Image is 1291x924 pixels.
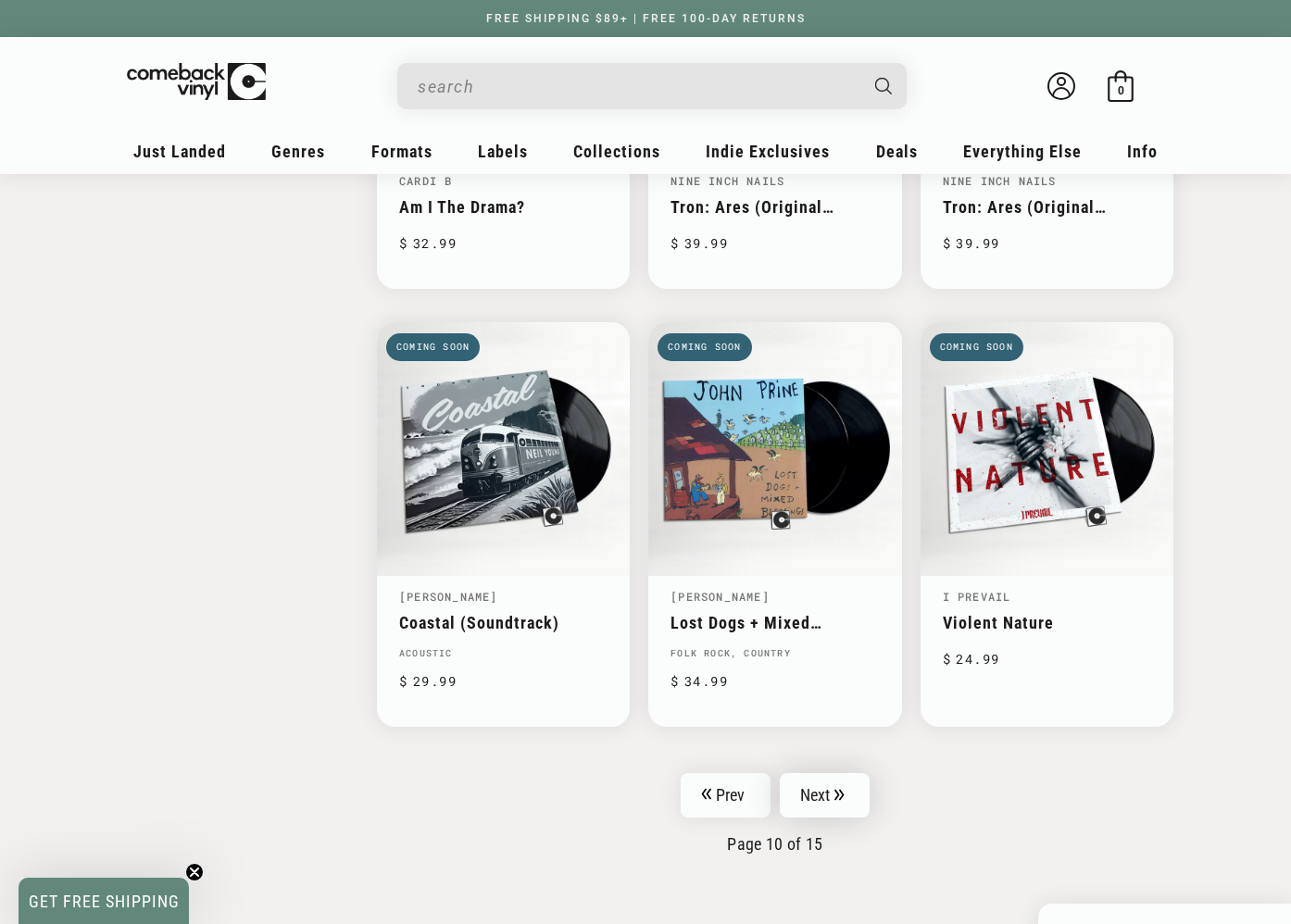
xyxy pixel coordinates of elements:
span: 0 [1118,83,1124,97]
a: FREE SHIPPING $89+ | FREE 100-DAY RETURNS [468,12,824,25]
button: Search [859,63,909,109]
nav: Pagination [377,773,1173,854]
input: When autocomplete results are available use up and down arrows to review and enter to select [418,68,857,106]
span: Everything Else [963,142,1082,161]
p: Page 10 of 15 [377,834,1173,854]
a: [PERSON_NAME] [671,589,770,604]
a: Prev [681,773,771,818]
a: Am I The Drama? [399,197,608,217]
a: Nine Inch Nails [671,173,784,188]
span: Labels [478,142,528,161]
span: Indie Exclusives [706,142,830,161]
span: Collections [573,142,660,161]
a: Lost Dogs + Mixed Blessings [671,613,879,632]
span: Deals [876,142,918,161]
a: [PERSON_NAME] [399,589,498,604]
span: Info [1127,142,1158,161]
a: Tron: Ares (Original Motion Picture Soundtrack) [671,197,879,217]
a: Violent Nature [943,613,1151,632]
a: Coastal (Soundtrack) [399,613,608,632]
a: Cardi B [399,173,452,188]
span: Genres [271,142,325,161]
a: Nine Inch Nails [943,173,1057,188]
span: Formats [371,142,432,161]
span: GET FREE SHIPPING [29,892,180,911]
div: Search [397,63,907,109]
a: Next [780,773,871,818]
span: Just Landed [133,142,226,161]
div: GET FREE SHIPPINGClose teaser [19,878,189,924]
button: Close teaser [185,863,204,881]
a: I Prevail [943,589,1011,604]
a: Tron: Ares (Original Motion Picture Soundtrack) [943,197,1151,217]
